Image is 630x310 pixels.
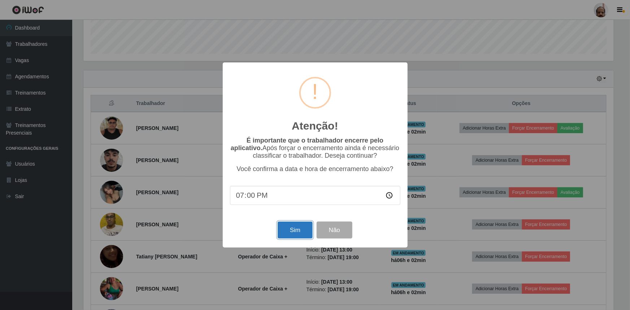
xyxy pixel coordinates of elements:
button: Não [317,222,352,239]
p: Após forçar o encerramento ainda é necessário classificar o trabalhador. Deseja continuar? [230,137,400,160]
p: Você confirma a data e hora de encerramento abaixo? [230,165,400,173]
b: É importante que o trabalhador encerre pelo aplicativo. [231,137,383,152]
button: Sim [278,222,313,239]
h2: Atenção! [292,119,338,132]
